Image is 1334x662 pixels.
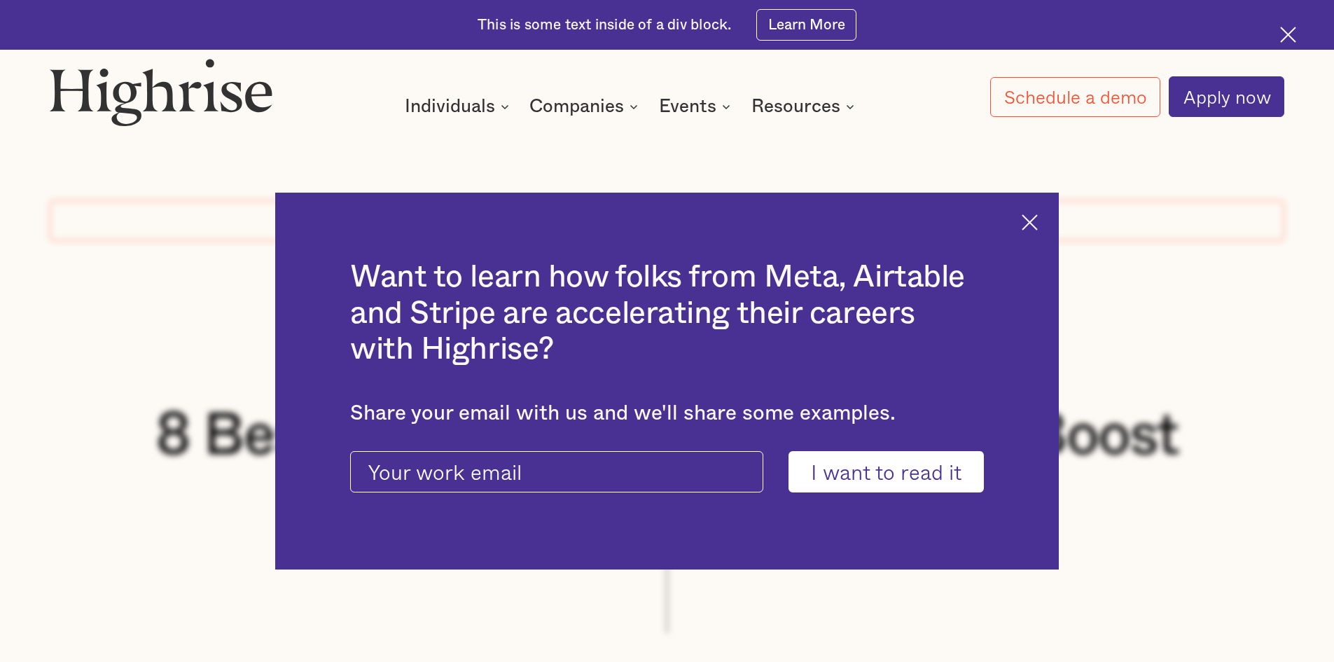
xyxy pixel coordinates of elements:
[751,98,859,115] div: Resources
[756,9,856,41] a: Learn More
[350,451,763,493] input: Your work email
[50,58,272,125] img: Highrise logo
[350,401,984,426] div: Share your email with us and we'll share some examples.
[529,98,642,115] div: Companies
[529,98,624,115] div: Companies
[1022,214,1038,230] img: Cross icon
[350,259,984,368] h2: Want to learn how folks from Meta, Airtable and Stripe are accelerating their careers with Highrise?
[1169,76,1284,117] a: Apply now
[788,451,984,493] input: I want to read it
[659,98,735,115] div: Events
[751,98,840,115] div: Resources
[1280,27,1296,43] img: Cross icon
[405,98,513,115] div: Individuals
[659,98,716,115] div: Events
[478,15,731,35] div: This is some text inside of a div block.
[990,77,1161,117] a: Schedule a demo
[350,451,984,493] form: current-ascender-blog-article-modal-form
[405,98,495,115] div: Individuals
